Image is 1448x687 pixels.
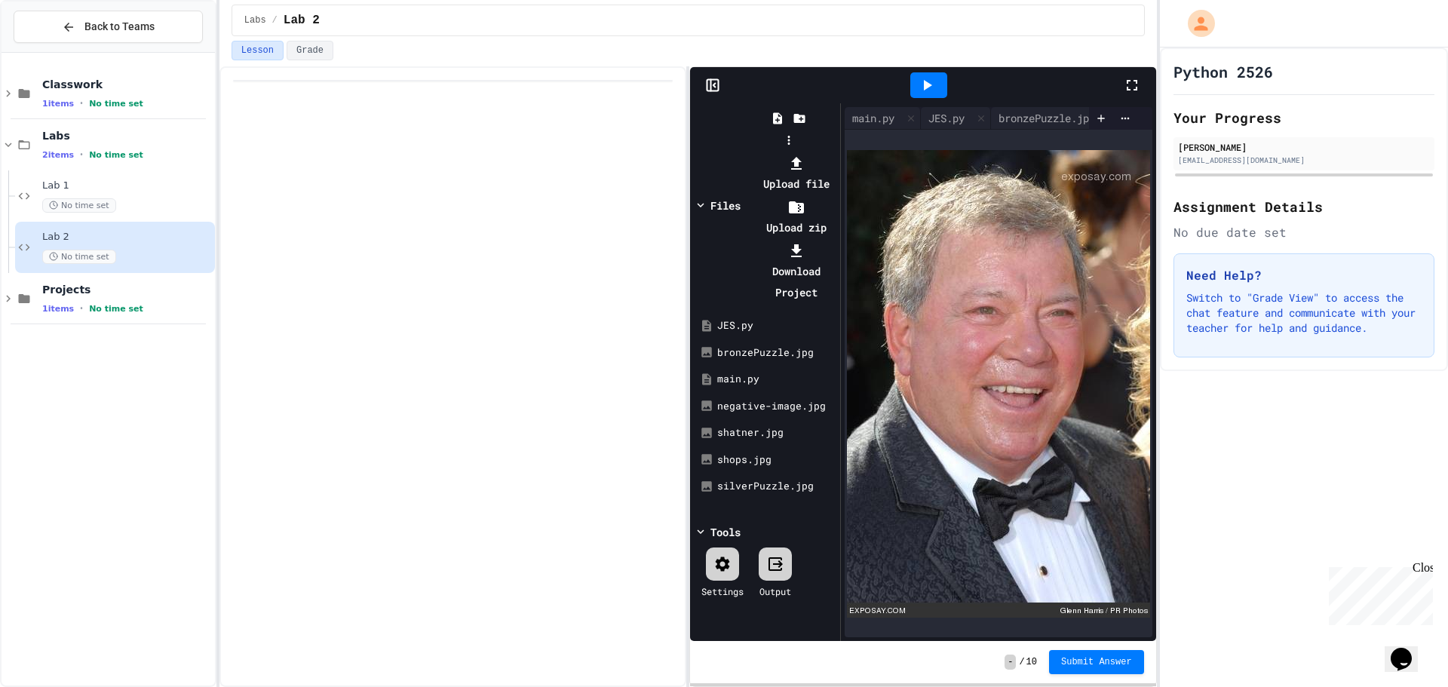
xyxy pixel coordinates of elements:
span: / [1019,656,1024,668]
h2: Your Progress [1173,107,1434,128]
span: • [80,97,83,109]
div: JES.py [921,110,972,126]
div: [PERSON_NAME] [1178,140,1430,154]
button: Lesson [232,41,284,60]
span: No time set [89,99,143,109]
button: Back to Teams [14,11,203,43]
li: Download Project [756,240,836,303]
div: JES.py [921,107,991,130]
span: Lab 2 [284,11,320,29]
span: 1 items [42,304,74,314]
div: shops.jpg [717,452,835,468]
iframe: chat widget [1385,627,1433,672]
div: main.py [717,372,835,387]
div: Files [710,198,741,213]
span: No time set [42,198,116,213]
div: bronzePuzzle.jpg [991,110,1103,126]
div: bronzePuzzle.jpg [717,345,835,360]
span: Lab 1 [42,179,212,192]
div: Output [759,584,791,598]
p: Switch to "Grade View" to access the chat feature and communicate with your teacher for help and ... [1186,290,1422,336]
span: 1 items [42,99,74,109]
span: 2 items [42,150,74,160]
span: No time set [89,304,143,314]
div: silverPuzzle.jpg [717,479,835,494]
span: • [80,149,83,161]
h1: Python 2526 [1173,61,1273,82]
div: [EMAIL_ADDRESS][DOMAIN_NAME] [1178,155,1430,166]
span: Submit Answer [1061,656,1132,668]
div: main.py [845,107,921,130]
div: main.py [845,110,902,126]
span: Labs [244,14,266,26]
h3: Need Help? [1186,266,1422,284]
span: / [272,14,278,26]
span: Classwork [42,78,212,91]
img: 2Q== [847,150,1150,618]
span: 10 [1026,656,1037,668]
span: Projects [42,283,212,296]
span: No time set [42,250,116,264]
div: negative-image.jpg [717,399,835,414]
div: Tools [710,524,741,540]
div: No due date set [1173,223,1434,241]
span: - [1005,655,1016,670]
span: • [80,302,83,314]
span: No time set [89,150,143,160]
button: Submit Answer [1049,650,1144,674]
span: Back to Teams [84,19,155,35]
li: Upload file [756,152,836,195]
div: shatner.jpg [717,425,835,440]
span: Lab 2 [42,231,212,244]
div: My Account [1172,6,1219,41]
div: JES.py [717,318,835,333]
iframe: chat widget [1323,561,1433,625]
button: Grade [287,41,333,60]
div: bronzePuzzle.jpg [991,107,1121,130]
li: Upload zip [756,196,836,238]
h2: Assignment Details [1173,196,1434,217]
div: Chat with us now!Close [6,6,104,96]
div: Settings [701,584,744,598]
span: Labs [42,129,212,143]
